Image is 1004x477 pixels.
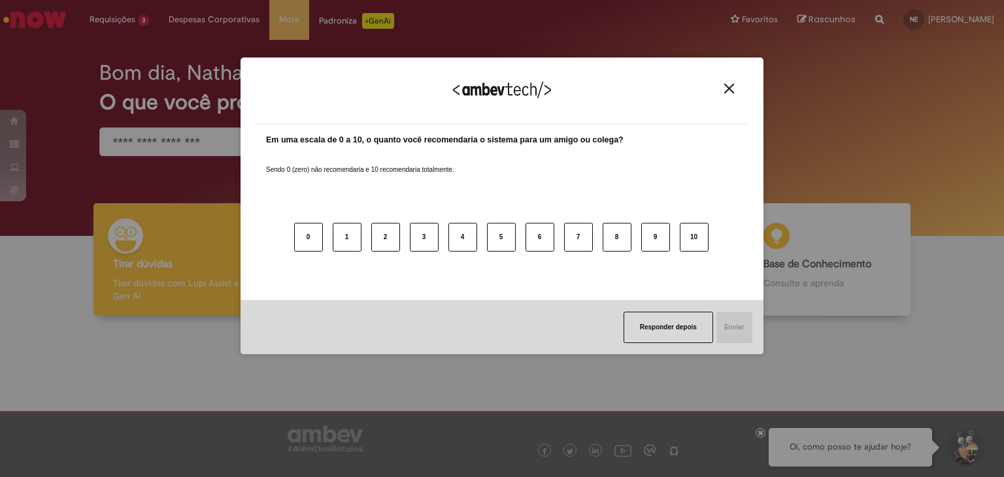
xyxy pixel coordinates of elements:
img: Close [724,84,734,93]
button: 0 [294,223,323,252]
button: 6 [526,223,554,252]
button: Responder depois [624,312,713,343]
button: 1 [333,223,361,252]
button: 3 [410,223,439,252]
button: 4 [448,223,477,252]
img: Logo Ambevtech [453,82,551,98]
button: 9 [641,223,670,252]
button: 7 [564,223,593,252]
button: Close [720,83,738,94]
button: 8 [603,223,631,252]
label: Em uma escala de 0 a 10, o quanto você recomendaria o sistema para um amigo ou colega? [266,134,624,146]
button: 2 [371,223,400,252]
label: Sendo 0 (zero) não recomendaria e 10 recomendaria totalmente. [266,150,454,174]
button: 10 [680,223,709,252]
button: 5 [487,223,516,252]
